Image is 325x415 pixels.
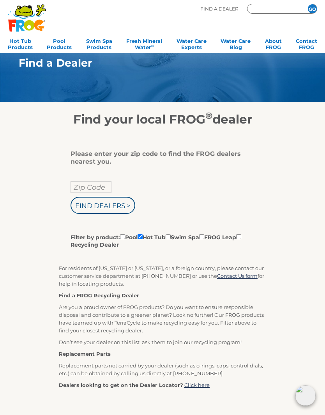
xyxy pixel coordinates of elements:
a: Click here [184,382,210,388]
p: For residents of [US_STATE] or [US_STATE], or a foreign country, please contact our customer serv... [59,264,266,288]
strong: Replacement Parts [59,351,111,357]
sup: ® [205,110,212,121]
h1: Find a Dealer [19,57,287,69]
sup: ∞ [151,44,154,48]
input: Filter by product:PoolHot TubSwim SpaFROG LeapRecycling Dealer [236,234,241,239]
p: Find A Dealer [200,4,238,14]
a: Hot TubProducts [8,35,33,51]
input: Zip Code Form [251,5,298,12]
div: Please enter your zip code to find the FROG dealers nearest you. [71,150,249,166]
input: Filter by product:PoolHot TubSwim SpaFROG LeapRecycling Dealer [199,234,204,239]
h2: Find your local FROG dealer [7,112,318,127]
img: openIcon [295,385,316,406]
input: Find Dealers > [71,197,135,214]
input: GO [308,4,317,13]
a: Fresh MineralWater∞ [126,35,162,51]
a: ContactFROG [296,35,317,51]
a: Water CareBlog [221,35,251,51]
p: Don’t see your dealer on this list, ask them to join our recycling program! [59,338,266,346]
strong: Dealers looking to get on the Dealer Locator? [59,382,183,388]
label: Filter by product: Pool Hot Tub Swim Spa FROG Leap Recycling Dealer [71,233,249,249]
a: PoolProducts [47,35,72,51]
a: Contact Us form [217,273,258,279]
p: Are you a proud owner of FROG products? Do you want to ensure responsible disposal and contribute... [59,303,266,334]
a: Water CareExperts [177,35,207,51]
p: Replacement parts not carried by your dealer (such as o-rings, caps, control dials, etc.) can be ... [59,362,266,377]
strong: Find a FROG Recycling Dealer [59,292,139,298]
input: Filter by product:PoolHot TubSwim SpaFROG LeapRecycling Dealer [166,234,171,239]
a: Swim SpaProducts [86,35,112,51]
a: AboutFROG [265,35,282,51]
input: Filter by product:PoolHot TubSwim SpaFROG LeapRecycling Dealer [138,234,143,239]
input: Filter by product:PoolHot TubSwim SpaFROG LeapRecycling Dealer [120,234,125,239]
